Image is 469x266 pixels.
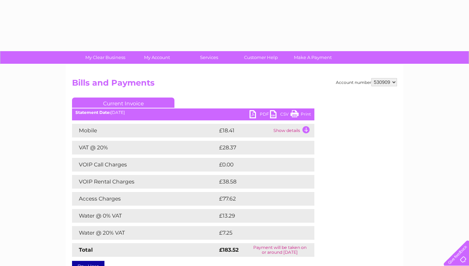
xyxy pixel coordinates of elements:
b: Statement Date: [75,110,111,115]
td: Access Charges [72,192,217,206]
td: £77.62 [217,192,300,206]
div: [DATE] [72,110,314,115]
a: Current Invoice [72,98,174,108]
div: Account number [336,78,397,86]
a: Customer Help [233,51,289,64]
td: Show details [272,124,314,137]
td: £13.29 [217,209,300,223]
h2: Bills and Payments [72,78,397,91]
strong: £183.52 [219,247,239,253]
a: PDF [250,110,270,120]
a: CSV [270,110,290,120]
a: Services [181,51,237,64]
td: Mobile [72,124,217,137]
td: VOIP Rental Charges [72,175,217,189]
a: Make A Payment [285,51,341,64]
td: £7.25 [217,226,298,240]
td: VAT @ 20% [72,141,217,154]
td: Water @ 0% VAT [72,209,217,223]
td: £28.37 [217,141,300,154]
td: £38.58 [217,175,301,189]
a: My Clear Business [77,51,133,64]
td: VOIP Call Charges [72,158,217,172]
td: Water @ 20% VAT [72,226,217,240]
strong: Total [79,247,93,253]
a: My Account [129,51,185,64]
td: £18.41 [217,124,272,137]
a: Print [290,110,311,120]
td: £0.00 [217,158,299,172]
td: Payment will be taken on or around [DATE] [245,243,314,257]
